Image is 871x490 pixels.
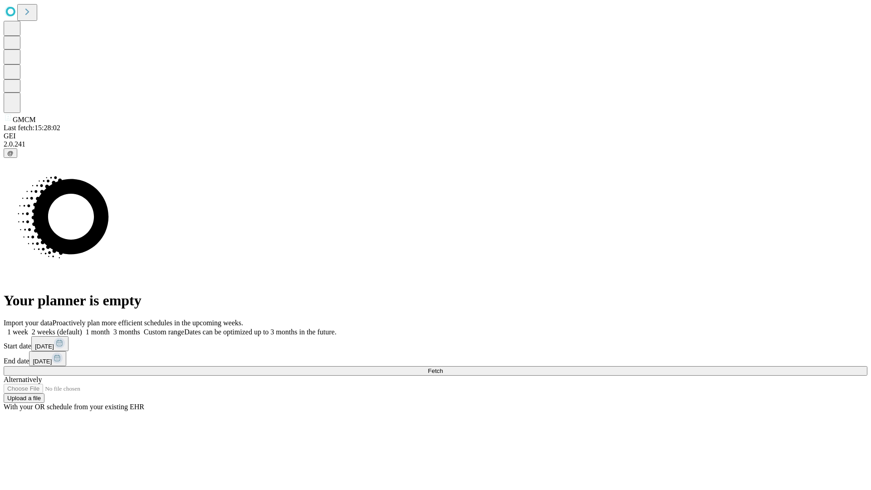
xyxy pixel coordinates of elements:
[4,366,867,376] button: Fetch
[86,328,110,336] span: 1 month
[4,148,17,158] button: @
[4,132,867,140] div: GEI
[4,403,144,411] span: With your OR schedule from your existing EHR
[35,343,54,350] span: [DATE]
[4,124,60,132] span: Last fetch: 15:28:02
[4,140,867,148] div: 2.0.241
[31,336,69,351] button: [DATE]
[7,150,14,157] span: @
[53,319,243,327] span: Proactively plan more efficient schedules in the upcoming weeks.
[4,292,867,309] h1: Your planner is empty
[33,358,52,365] span: [DATE]
[4,336,867,351] div: Start date
[113,328,140,336] span: 3 months
[4,376,42,383] span: Alternatively
[7,328,28,336] span: 1 week
[144,328,184,336] span: Custom range
[4,351,867,366] div: End date
[4,393,44,403] button: Upload a file
[13,116,36,123] span: GMCM
[184,328,336,336] span: Dates can be optimized up to 3 months in the future.
[32,328,82,336] span: 2 weeks (default)
[428,367,443,374] span: Fetch
[4,319,53,327] span: Import your data
[29,351,66,366] button: [DATE]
